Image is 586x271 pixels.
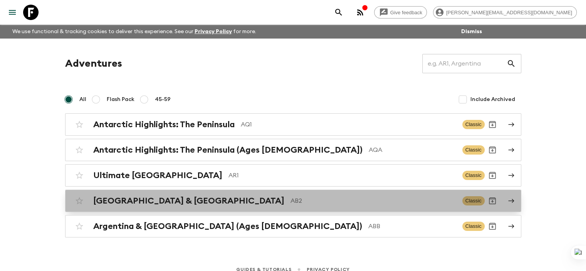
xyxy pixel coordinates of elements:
h2: Ultimate [GEOGRAPHIC_DATA] [93,170,222,180]
a: Antarctic Highlights: The PeninsulaAQ1ClassicArchive [65,113,521,136]
p: AB2 [290,196,456,205]
span: [PERSON_NAME][EMAIL_ADDRESS][DOMAIN_NAME] [442,10,576,15]
span: Give feedback [386,10,426,15]
span: 45-59 [155,96,171,103]
button: Archive [485,117,500,132]
button: Dismiss [459,26,484,37]
p: AQ1 [241,120,456,129]
span: Classic [462,171,485,180]
p: AR1 [228,171,456,180]
a: Ultimate [GEOGRAPHIC_DATA]AR1ClassicArchive [65,164,521,187]
h1: Adventures [65,56,122,71]
p: AQA [369,145,456,155]
input: e.g. AR1, Argentina [422,53,507,74]
a: Antarctic Highlights: The Peninsula (Ages [DEMOGRAPHIC_DATA])AQAClassicArchive [65,139,521,161]
h2: Antarctic Highlights: The Peninsula (Ages [DEMOGRAPHIC_DATA]) [93,145,363,155]
h2: Antarctic Highlights: The Peninsula [93,120,235,130]
span: Classic [462,145,485,155]
h2: [GEOGRAPHIC_DATA] & [GEOGRAPHIC_DATA] [93,196,284,206]
button: search adventures [331,5,346,20]
span: Classic [462,120,485,129]
a: Argentina & [GEOGRAPHIC_DATA] (Ages [DEMOGRAPHIC_DATA])ABBClassicArchive [65,215,521,237]
div: [PERSON_NAME][EMAIL_ADDRESS][DOMAIN_NAME] [433,6,577,19]
button: menu [5,5,20,20]
button: Archive [485,193,500,209]
button: Archive [485,219,500,234]
span: Include Archived [470,96,515,103]
span: Flash Pack [107,96,134,103]
a: Privacy Policy [195,29,232,34]
p: We use functional & tracking cookies to deliver this experience. See our for more. [9,25,259,39]
span: Classic [462,196,485,205]
button: Archive [485,168,500,183]
p: ABB [368,222,456,231]
h2: Argentina & [GEOGRAPHIC_DATA] (Ages [DEMOGRAPHIC_DATA]) [93,221,362,231]
a: [GEOGRAPHIC_DATA] & [GEOGRAPHIC_DATA]AB2ClassicArchive [65,190,521,212]
span: Classic [462,222,485,231]
button: Archive [485,142,500,158]
span: All [79,96,86,103]
a: Give feedback [374,6,427,19]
